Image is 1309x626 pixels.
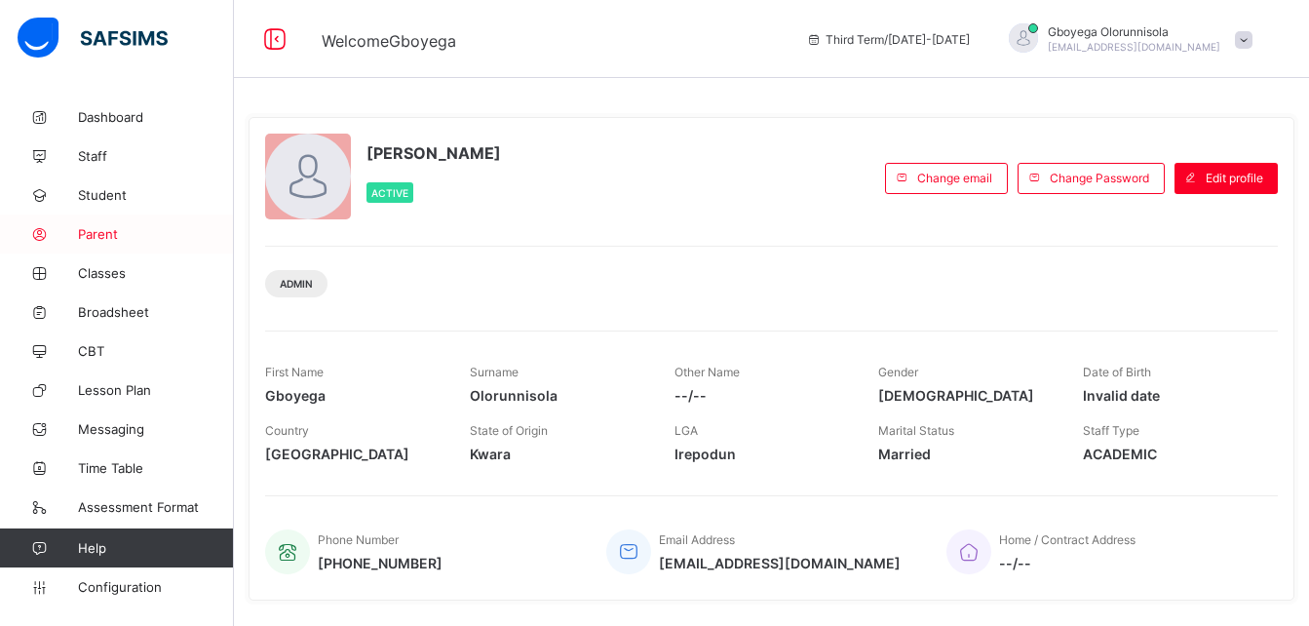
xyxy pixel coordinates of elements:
span: Staff [78,148,234,164]
span: Country [265,423,309,438]
span: Kwara [470,446,645,462]
img: safsims [18,18,168,59]
span: CBT [78,343,234,359]
span: Married [878,446,1054,462]
span: Home / Contract Address [999,532,1136,547]
span: [EMAIL_ADDRESS][DOMAIN_NAME] [1048,41,1220,53]
span: Change email [917,171,992,185]
span: --/-- [674,387,850,404]
span: State of Origin [470,423,548,438]
span: Phone Number [318,532,399,547]
span: Irepodun [674,446,850,462]
span: [EMAIL_ADDRESS][DOMAIN_NAME] [659,555,901,571]
span: Active [371,187,408,199]
span: LGA [674,423,698,438]
span: Other Name [674,365,740,379]
span: Time Table [78,460,234,476]
span: Lesson Plan [78,382,234,398]
span: session/term information [806,32,970,47]
span: Edit profile [1206,171,1263,185]
span: Broadsheet [78,304,234,320]
span: First Name [265,365,324,379]
span: Welcome Gboyega [322,31,456,51]
span: Parent [78,226,234,242]
span: [PHONE_NUMBER] [318,555,443,571]
span: Marital Status [878,423,954,438]
span: Classes [78,265,234,281]
span: [PERSON_NAME] [366,143,501,163]
span: Gender [878,365,918,379]
span: Invalid date [1083,387,1258,404]
span: Olorunnisola [470,387,645,404]
span: Admin [280,278,313,290]
span: Date of Birth [1083,365,1151,379]
span: --/-- [999,555,1136,571]
span: Dashboard [78,109,234,125]
span: Gboyega [265,387,441,404]
span: Help [78,540,233,556]
span: Staff Type [1083,423,1139,438]
span: Gboyega Olorunnisola [1048,24,1220,39]
span: ACADEMIC [1083,446,1258,462]
span: Configuration [78,579,233,595]
span: [GEOGRAPHIC_DATA] [265,446,441,462]
span: Surname [470,365,519,379]
span: Email Address [659,532,735,547]
div: GboyegaOlorunnisola [989,23,1262,56]
span: Change Password [1050,171,1149,185]
span: Assessment Format [78,499,234,515]
span: Student [78,187,234,203]
span: Messaging [78,421,234,437]
span: [DEMOGRAPHIC_DATA] [878,387,1054,404]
